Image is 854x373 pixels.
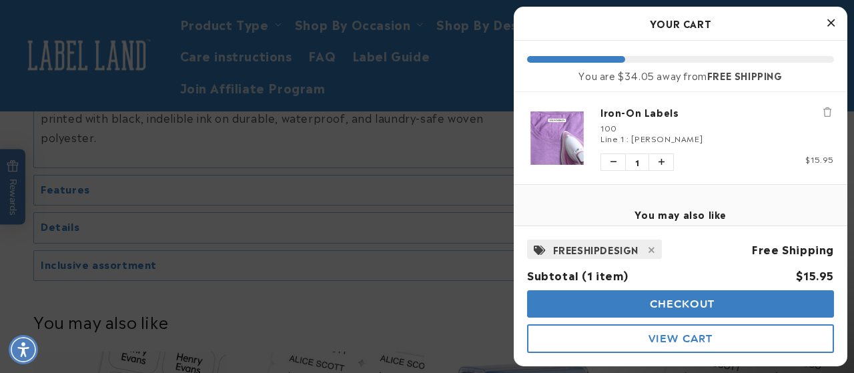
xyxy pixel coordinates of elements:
button: Decrease quantity of Iron-On Labels [601,154,625,170]
div: $15.95 [796,266,834,285]
button: Increase quantity of Iron-On Labels [649,154,673,170]
button: Remove Iron-On Labels [821,105,834,119]
img: Iron-On Labels - Label Land [527,111,587,164]
div: You are $34.05 away from [527,69,834,81]
span: [PERSON_NAME] [631,132,703,144]
h2: Your Cart [527,13,834,33]
span: Line 1 [600,132,624,144]
span: View Cart [649,332,713,345]
button: Are these labels comfortable to wear? [23,37,189,63]
div: Accessibility Menu [9,335,38,364]
span: $15.95 [805,153,834,165]
button: Checkout [527,290,834,318]
a: Iron-On Labels [600,105,834,119]
b: FREE SHIPPING [707,68,783,82]
div: 100 [600,122,834,133]
button: View Cart [527,324,834,353]
span: 1 [625,154,649,170]
button: Close Cart [821,13,841,33]
button: What material are the labels made of? [23,75,189,100]
span: : [626,132,629,144]
span: Subtotal (1 item) [527,267,628,283]
li: product [527,92,834,184]
span: FREESHIPDESIGN [553,241,638,258]
span: Free Shipping [752,241,834,257]
span: Checkout [647,298,715,310]
h4: You may also like [527,208,834,220]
